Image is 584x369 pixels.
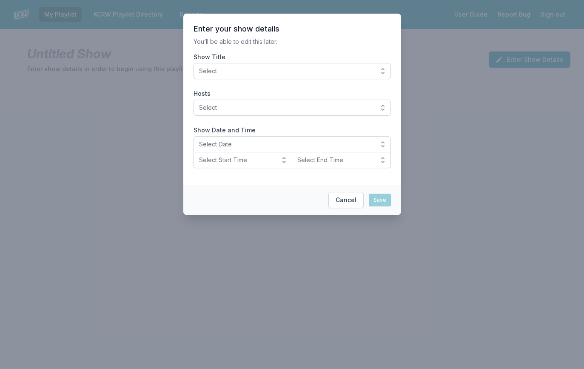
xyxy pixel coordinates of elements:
button: Save [369,194,391,206]
legend: Show Date and Time [194,126,256,134]
header: Enter your show details [194,24,391,34]
label: Hosts [194,89,391,98]
button: Select Date [194,136,391,152]
button: Select Start Time [194,152,293,168]
button: Select [194,63,391,79]
button: Cancel [328,192,364,208]
span: Select Start Time [199,156,275,164]
span: Select Date [199,140,373,149]
span: Select [199,103,373,112]
span: Select End Time [297,156,373,164]
span: Select [199,67,373,75]
button: Select End Time [292,152,391,168]
label: Show Title [194,53,391,61]
button: Select [194,100,391,116]
p: You’ll be able to edit this later. [194,37,391,46]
